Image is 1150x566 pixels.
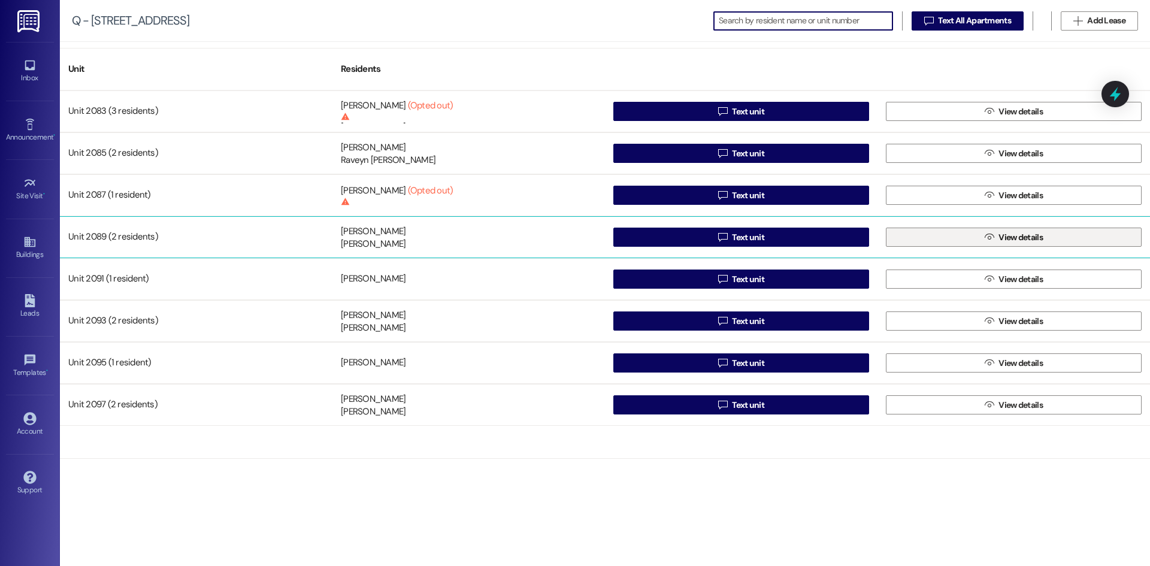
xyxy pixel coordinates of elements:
span: Text unit [732,315,764,328]
button: View details [886,311,1142,331]
button: Text unit [613,311,869,331]
i:  [718,400,727,410]
i:  [718,358,727,368]
div: Unit [60,55,332,84]
span: Text unit [732,231,764,244]
i:  [985,274,994,284]
i:  [985,358,994,368]
div: [PERSON_NAME] [341,141,405,154]
i:  [985,190,994,200]
a: Site Visit • [6,173,54,205]
div: [PERSON_NAME] [341,273,405,286]
div: [PERSON_NAME] [341,238,405,251]
button: Text unit [613,353,869,373]
i:  [718,274,727,284]
span: Text unit [732,105,764,118]
button: Text All Apartments [912,11,1024,31]
button: View details [886,270,1142,289]
span: Text unit [732,189,764,202]
span: View details [998,357,1043,370]
i:  [985,400,994,410]
button: View details [886,228,1142,247]
div: Unit 2087 (1 resident) [60,183,332,207]
div: [PERSON_NAME] [341,322,405,335]
i:  [985,149,994,158]
span: Text unit [732,399,764,411]
span: Add Lease [1087,14,1125,27]
span: View details [998,231,1043,244]
span: View details [998,105,1043,118]
button: Add Lease [1061,11,1138,31]
div: [PERSON_NAME] [341,406,405,419]
a: Buildings [6,232,54,264]
div: [PERSON_NAME] [341,184,453,206]
i:  [924,16,933,26]
i:  [718,149,727,158]
div: Unit 2089 (2 residents) [60,225,332,249]
i:  [985,107,994,116]
i:  [985,316,994,326]
a: Leads [6,290,54,323]
div: Q - [STREET_ADDRESS] [72,14,189,27]
a: Account [6,408,54,441]
span: Text unit [732,273,764,286]
span: Text All Apartments [938,14,1011,27]
div: Raveyn [PERSON_NAME] [341,155,435,167]
img: ResiDesk Logo [17,10,42,32]
div: [PERSON_NAME] [341,122,405,134]
button: View details [886,353,1142,373]
i:  [985,232,994,242]
div: [PERSON_NAME] [341,309,405,322]
div: Unit 2097 (2 residents) [60,393,332,417]
div: [PERSON_NAME] [341,393,405,405]
div: Unit 2091 (1 resident) [60,267,332,291]
span: • [46,367,48,375]
span: View details [998,399,1043,411]
a: Inbox [6,55,54,87]
i:  [718,190,727,200]
button: Text unit [613,228,869,247]
i:  [718,316,727,326]
button: View details [886,395,1142,414]
i:  [718,107,727,116]
div: Unit 2093 (2 residents) [60,309,332,333]
div: [PERSON_NAME] [341,99,453,121]
div: [PERSON_NAME] [341,357,405,370]
button: Text unit [613,186,869,205]
button: Text unit [613,102,869,121]
div: Unit 2085 (2 residents) [60,141,332,165]
i:  [718,232,727,242]
button: Text unit [613,270,869,289]
button: Text unit [613,144,869,163]
span: View details [998,147,1043,160]
span: View details [998,273,1043,286]
span: View details [998,315,1043,328]
a: Templates • [6,350,54,382]
i:  [1073,16,1082,26]
button: Text unit [613,395,869,414]
span: • [53,131,55,140]
button: View details [886,186,1142,205]
div: Unit 2095 (1 resident) [60,351,332,375]
a: Support [6,467,54,500]
span: Text unit [732,357,764,370]
button: View details [886,144,1142,163]
span: Text unit [732,147,764,160]
div: Residents [332,55,605,84]
span: • [43,190,45,198]
div: Unit 2083 (3 residents) [60,99,332,123]
input: Search by resident name or unit number [719,13,892,29]
button: View details [886,102,1142,121]
span: View details [998,189,1043,202]
div: [PERSON_NAME] [341,225,405,238]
